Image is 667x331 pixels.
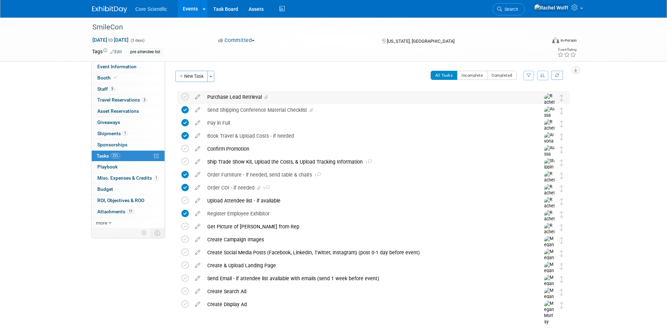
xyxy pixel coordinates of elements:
span: Attachments [97,209,134,214]
i: Move task [560,133,563,140]
img: Rachel Wolff [544,210,555,228]
i: Move task [560,302,563,309]
img: Format-Inperson.png [552,37,559,43]
a: Booth [92,73,165,83]
a: Asset Reservations [92,106,165,117]
span: Core Scientific [136,6,167,12]
div: Get Picture of [PERSON_NAME] from Rep [204,221,530,233]
a: edit [192,159,204,165]
img: Rachel Wolff [534,4,569,12]
div: Send Shipping Conference Material Checklist [204,104,530,116]
i: Move task [560,237,563,244]
i: Move task [560,198,563,205]
img: Shipping Team [544,158,555,189]
div: Ship Trade Show Kit, Upload the Costs, & Upload Tracking Information [204,156,530,168]
img: Alissa Schlosser [544,106,555,131]
span: Giveaways [97,119,120,125]
i: Booth reservation complete [114,76,117,80]
span: Event Information [97,64,137,69]
i: Move task [560,95,563,101]
i: Move task [560,146,563,153]
span: Shipments [97,131,128,136]
td: Personalize Event Tab Strip [138,228,151,237]
span: 1 [363,160,372,165]
img: Megan Murray [544,275,555,299]
div: Send Email - if attendee list available with emails (send 1 week before event) [204,273,530,284]
img: Megan Murray [544,249,555,274]
a: edit [192,94,204,100]
a: edit [192,120,204,126]
div: SmileCon [90,21,536,34]
button: All Tasks [431,71,458,80]
a: edit [192,198,204,204]
div: Purchase Lead Retrieval [204,91,530,103]
img: Rachel Wolff [544,93,555,112]
a: edit [192,223,204,230]
a: edit [192,185,204,191]
a: Refresh [551,71,563,80]
i: Move task [560,172,563,179]
td: Tags [92,48,122,56]
button: Completed [487,71,517,80]
a: edit [192,249,204,256]
a: Event Information [92,61,165,72]
span: 11 [127,209,134,214]
button: Incomplete [457,71,487,80]
img: Alissa Schlosser [544,145,555,170]
div: In-Person [560,38,577,43]
a: Budget [92,184,165,195]
a: edit [192,288,204,295]
a: edit [192,107,204,113]
span: 3 [142,97,147,103]
i: Move task [560,250,563,257]
span: 1 [154,175,159,181]
div: Create Search Ad [204,285,530,297]
i: Move task [560,159,563,166]
div: Book Travel & Upload Costs - if needed [204,130,530,142]
i: Move task [560,120,563,127]
div: Pay in Full [204,117,530,129]
img: Megan Murray [544,236,555,261]
i: Move task [560,289,563,296]
span: [US_STATE], [GEOGRAPHIC_DATA] [387,39,454,44]
img: Rachel Wolff [544,184,555,202]
img: Rachel Wolff [544,197,555,215]
a: Playbook [92,161,165,172]
div: Create Social Media Posts (Facebook, LinkedIn, Twitter, Instagram) (post 0-1 day before event) [204,247,530,258]
a: edit [192,275,204,282]
span: Asset Reservations [97,108,139,114]
button: Committed [216,37,257,44]
i: Move task [560,276,563,283]
div: Register Employee Exhibitor [204,208,530,220]
div: Confirm Promotion [204,143,530,155]
a: Travel Reservations3 [92,95,165,105]
a: edit [192,301,204,308]
button: New Task [175,71,208,82]
a: edit [192,146,204,152]
a: edit [192,133,204,139]
img: ExhibitDay [92,6,127,13]
span: Playbook [97,164,118,170]
div: Event Rating [557,48,576,51]
span: to [107,37,114,43]
span: [DATE] [DATE] [92,37,129,43]
span: more [96,220,107,226]
span: 5 [110,86,115,91]
span: 1 [123,131,128,136]
div: Create Display Ad [204,298,530,310]
a: edit [192,236,204,243]
a: edit [192,211,204,217]
span: 1 [262,186,270,191]
div: pre attendee list [128,48,162,56]
span: Sponsorships [97,142,127,147]
i: Move task [560,108,563,114]
img: Megan Murray [544,301,555,325]
span: (3 days) [130,38,145,43]
a: Search [493,3,525,15]
a: edit [192,172,204,178]
a: Edit [110,49,122,54]
i: Move task [560,224,563,231]
span: Travel Reservations [97,97,147,103]
img: Megan Murray [544,288,555,312]
div: Event Format [505,36,577,47]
